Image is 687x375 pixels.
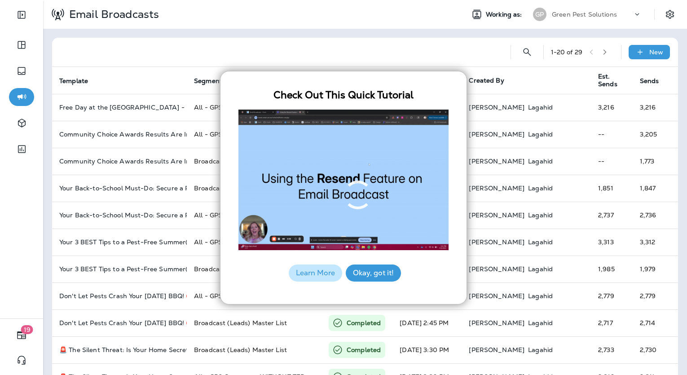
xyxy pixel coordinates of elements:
[194,184,287,192] span: Broadcast (Leads) Master List
[66,8,159,21] p: Email Broadcasts
[346,265,401,282] button: Okay, got it!
[528,346,553,353] p: Lagahid
[194,157,287,165] span: Broadcast (Leads) Master List
[662,6,678,22] button: Settings
[194,292,311,300] span: All - GPS Customers WITHOUT YARD
[633,309,674,336] td: 2,714
[9,6,34,24] button: Expand Sidebar
[347,318,381,327] p: Completed
[591,229,633,256] td: 3,313
[347,345,381,354] p: Completed
[59,265,180,273] p: Your 3 BEST Tips to a Pest-Free Summer(VIDEO Inside)! ☀️
[469,292,524,300] p: [PERSON_NAME]
[633,148,674,175] td: 1,773
[59,292,180,300] p: Don't Let Pests Crash Your 4th of July BBQ! 🚫
[59,185,180,192] p: Your Back-to-School Must-Do: Secure a Pest-Free Backyard! 🚫
[528,104,553,111] p: Lagahid
[633,94,674,121] td: 3,216
[194,346,287,354] span: Broadcast (Leads) Master List
[392,309,462,336] td: [DATE] 2:45 PM
[194,211,311,219] span: All - GPS Customers WITHOUT YARD
[591,202,633,229] td: 2,737
[528,131,553,138] p: Lagahid
[194,319,287,327] span: Broadcast (Leads) Master List
[392,336,462,363] td: [DATE] 3:30 PM
[633,282,674,309] td: 2,779
[591,282,633,309] td: 2,779
[238,101,449,259] iframe: New Re-Send Feature on Email Broadcast
[486,11,524,18] span: Working as:
[469,131,524,138] p: [PERSON_NAME]
[194,238,258,246] span: All - GPS Customers
[59,346,180,353] p: 🚨 The Silent Threat: Is Your Home Secretly Under Attack This Summer?
[59,319,180,326] p: Don't Let Pests Crash Your 4th of July BBQ! 🚫
[21,325,33,334] span: 19
[194,130,258,138] span: All - GPS Customers
[289,265,342,282] button: Learn More
[469,265,524,273] p: [PERSON_NAME]
[59,212,180,219] p: Your Back-to-School Must-Do: Secure a Pest-Free Backyard! 🚫
[469,76,504,84] span: Created By
[649,49,663,56] p: New
[551,49,582,56] div: 1 - 20 of 29
[591,94,633,121] td: 3,216
[591,121,633,148] td: --
[59,238,180,246] p: Your 3 BEST Tips to a Pest-Free Summer(VIDEO Inside)! ☀️
[194,103,258,111] span: All - GPS Customers
[469,158,524,165] p: [PERSON_NAME]
[633,121,674,148] td: 3,205
[528,238,553,246] p: Lagahid
[194,265,287,273] span: Broadcast (Leads) Master List
[528,185,553,192] p: Lagahid
[469,104,524,111] p: [PERSON_NAME]
[528,292,553,300] p: Lagahid
[591,148,633,175] td: --
[528,265,553,273] p: Lagahid
[59,104,180,111] p: Free Day at the Topeka Zoo - This Saturday!
[528,158,553,165] p: Lagahid
[640,77,659,85] span: Sends
[591,175,633,202] td: 1,851
[528,212,553,219] p: Lagahid
[469,238,524,246] p: [PERSON_NAME]
[633,256,674,282] td: 1,979
[633,202,674,229] td: 2,736
[238,89,449,101] h3: Check Out This Quick Tutorial
[533,8,546,21] div: GP
[469,212,524,219] p: [PERSON_NAME]
[59,158,180,165] p: Community Choice Awards Results Are In! 🎉🏆
[518,43,536,61] button: Search Email Broadcasts
[528,319,553,326] p: Lagahid
[633,229,674,256] td: 3,312
[194,77,222,85] span: Segment
[469,346,524,353] p: [PERSON_NAME]
[469,185,524,192] p: [PERSON_NAME]
[591,309,633,336] td: 2,717
[59,131,180,138] p: Community Choice Awards Results Are In! 🎉🏆
[552,11,617,18] p: Green Pest Solutions
[591,336,633,363] td: 2,733
[633,175,674,202] td: 1,847
[591,256,633,282] td: 1,985
[633,336,674,363] td: 2,730
[59,77,88,85] span: Template
[469,319,524,326] p: [PERSON_NAME]
[598,73,617,88] span: Est. Sends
